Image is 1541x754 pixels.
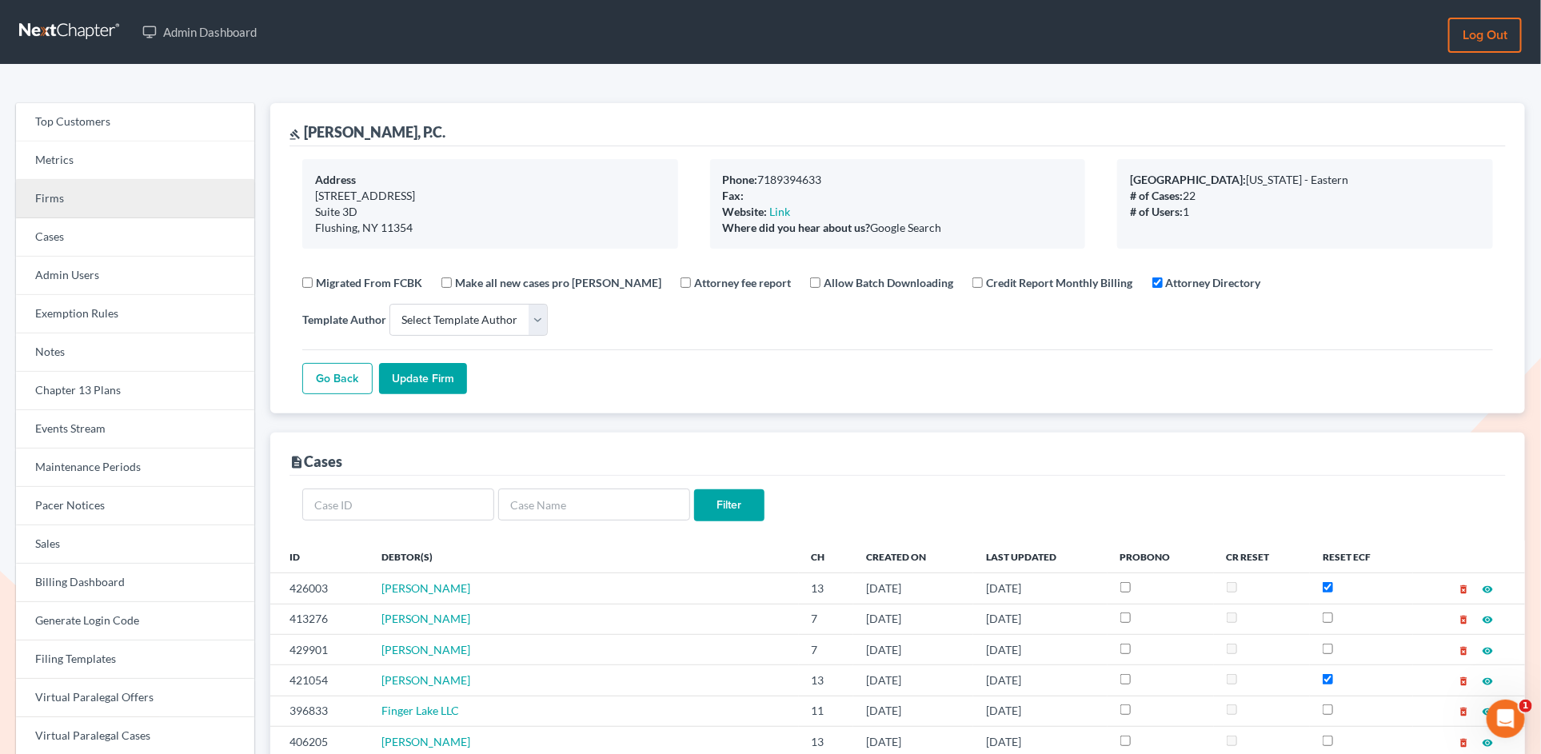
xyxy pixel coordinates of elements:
span: [PERSON_NAME] [381,673,470,687]
b: Phone: [723,173,758,186]
td: [DATE] [853,604,973,634]
a: Admin Dashboard [134,18,265,46]
label: Migrated From FCBK [316,274,422,291]
a: visibility [1482,704,1493,717]
td: [DATE] [973,634,1108,664]
th: ProBono [1108,541,1214,572]
label: Credit Report Monthly Billing [986,274,1133,291]
a: Chapter 13 Plans [16,372,254,410]
td: 429901 [270,634,369,664]
i: visibility [1482,737,1493,748]
div: 1 [1130,204,1480,220]
td: 421054 [270,665,369,696]
label: Attorney fee report [694,274,791,291]
a: Maintenance Periods [16,449,254,487]
i: description [289,455,304,469]
input: Update Firm [379,363,467,395]
a: visibility [1482,673,1493,687]
td: 11 [799,696,854,726]
a: Top Customers [16,103,254,142]
b: # of Cases: [1130,189,1183,202]
a: Log out [1448,18,1522,53]
iframe: Intercom live chat [1487,700,1525,738]
div: 7189394633 [723,172,1073,188]
th: Last Updated [973,541,1108,572]
a: Generate Login Code [16,602,254,640]
a: [PERSON_NAME] [381,612,470,625]
a: Exemption Rules [16,295,254,333]
input: Case Name [498,489,690,521]
i: delete_forever [1458,676,1469,687]
a: visibility [1482,612,1493,625]
div: [STREET_ADDRESS] [315,188,665,204]
a: Cases [16,218,254,257]
b: Website: [723,205,768,218]
a: delete_forever [1458,581,1469,595]
div: [US_STATE] - Eastern [1130,172,1480,188]
a: delete_forever [1458,735,1469,748]
th: Debtor(s) [369,541,799,572]
a: Sales [16,525,254,564]
label: Allow Batch Downloading [824,274,953,291]
a: visibility [1482,581,1493,595]
a: Metrics [16,142,254,180]
a: delete_forever [1458,673,1469,687]
a: visibility [1482,643,1493,656]
a: [PERSON_NAME] [381,581,470,595]
a: delete_forever [1458,643,1469,656]
a: Notes [16,333,254,372]
b: # of Users: [1130,205,1183,218]
div: Suite 3D [315,204,665,220]
a: Virtual Paralegal Offers [16,679,254,717]
i: visibility [1482,584,1493,595]
th: Ch [799,541,854,572]
i: gavel [289,129,301,140]
td: [DATE] [853,665,973,696]
i: visibility [1482,614,1493,625]
a: visibility [1482,735,1493,748]
div: [PERSON_NAME], P.C. [289,122,445,142]
span: 1 [1519,700,1532,712]
a: Go Back [302,363,373,395]
a: Billing Dashboard [16,564,254,602]
td: [DATE] [973,665,1108,696]
div: Flushing, NY 11354 [315,220,665,236]
label: Template Author [302,311,386,328]
a: delete_forever [1458,704,1469,717]
b: Address [315,173,356,186]
label: Attorney Directory [1166,274,1261,291]
label: Make all new cases pro [PERSON_NAME] [455,274,661,291]
div: 22 [1130,188,1480,204]
i: delete_forever [1458,614,1469,625]
td: [DATE] [973,604,1108,634]
b: Where did you hear about us? [723,221,871,234]
td: 396833 [270,696,369,726]
td: [DATE] [853,696,973,726]
td: [DATE] [853,573,973,604]
i: delete_forever [1458,706,1469,717]
i: delete_forever [1458,737,1469,748]
td: 7 [799,634,854,664]
th: CR Reset [1214,541,1310,572]
i: delete_forever [1458,584,1469,595]
a: [PERSON_NAME] [381,643,470,656]
div: Google Search [723,220,1073,236]
a: Link [770,205,791,218]
a: Finger Lake LLC [381,704,459,717]
i: delete_forever [1458,645,1469,656]
td: 7 [799,604,854,634]
input: Filter [694,489,765,521]
td: [DATE] [973,573,1108,604]
th: ID [270,541,369,572]
b: [GEOGRAPHIC_DATA]: [1130,173,1246,186]
i: visibility [1482,676,1493,687]
a: delete_forever [1458,612,1469,625]
td: 13 [799,665,854,696]
span: [PERSON_NAME] [381,735,470,748]
input: Case ID [302,489,494,521]
i: visibility [1482,706,1493,717]
a: Events Stream [16,410,254,449]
